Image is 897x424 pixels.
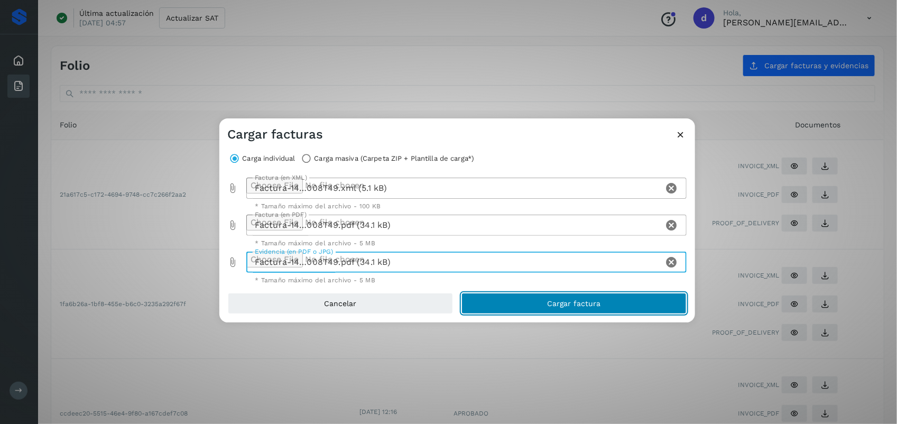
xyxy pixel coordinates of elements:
i: Factura (en PDF) prepended action [228,220,238,231]
i: Clear Factura (en XML) [665,182,678,195]
div: Factura-14…008T49.xml (5.1 kB) [246,178,663,199]
div: * Tamaño máximo del archivo - 5 MB [255,240,678,246]
div: * Tamaño máximo del archivo - 100 KB [255,203,678,209]
span: Cargar factura [547,300,600,307]
h3: Cargar facturas [228,127,323,142]
label: Carga masiva (Carpeta ZIP + Plantilla de carga*) [314,151,474,166]
button: Cargar factura [461,293,687,314]
i: Clear Evidencia (en PDF o JPG) [665,256,678,269]
label: Carga individual [243,151,295,166]
div: Factura-14…008T49.pdf (34.1 kB) [246,252,663,273]
button: Cancelar [228,293,453,314]
i: Factura (en XML) prepended action [228,183,238,193]
div: * Tamaño máximo del archivo - 5 MB [255,277,678,283]
i: Clear Factura (en PDF) [665,219,678,232]
i: Evidencia (en PDF o JPG) prepended action [228,257,238,268]
div: Factura-14…008T49.pdf (34.1 kB) [246,215,663,236]
span: Cancelar [324,300,356,307]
